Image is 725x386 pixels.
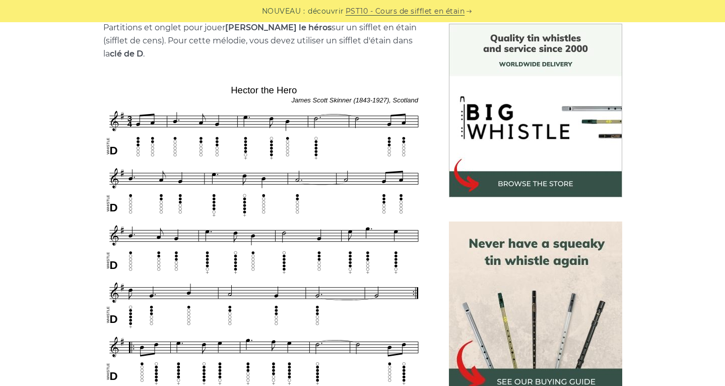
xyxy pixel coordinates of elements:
span: découvrir [308,6,344,17]
p: Partitions et onglet pour jouer sur un sifflet en étain (sifflet de cens). Pour cette mélodie, vo... [103,21,425,61]
span: NOUVEAU : [262,6,305,17]
strong: clé de D [110,49,143,59]
strong: [PERSON_NAME] le héros [225,23,332,32]
a: PST10 - Cours de sifflet en étain [346,6,465,17]
img: Magasin BigWhistle Tin Whistle [449,24,622,197]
